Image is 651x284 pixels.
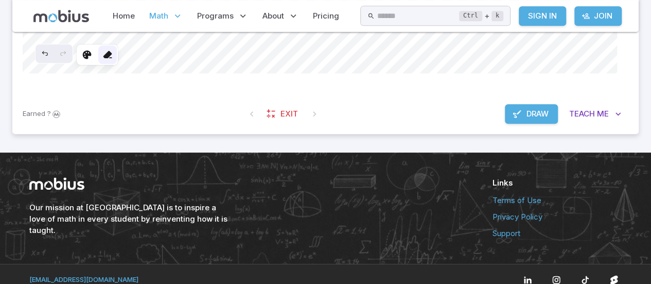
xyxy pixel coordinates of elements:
[574,6,622,26] a: Join
[149,10,168,22] span: Math
[29,275,138,283] a: [EMAIL_ADDRESS][DOMAIN_NAME]
[459,10,503,22] div: +
[110,4,138,28] a: Home
[305,105,324,123] span: On Latest Question
[492,211,622,223] a: Privacy Policy
[197,10,234,22] span: Programs
[491,11,503,21] kbd: k
[36,44,54,63] button: Undo
[459,11,482,21] kbd: Ctrl
[54,44,73,63] button: Redo
[47,109,51,119] span: ?
[261,104,305,124] a: Exit
[242,105,261,123] span: On First Question
[492,228,622,239] a: Support
[23,109,45,119] span: Earned
[569,108,595,120] span: Teach
[492,177,622,189] h6: Links
[280,108,298,120] span: Exit
[78,45,96,64] label: Tool Settings
[262,10,284,22] span: About
[505,104,558,124] button: Draw
[526,108,549,120] span: Draw
[597,108,609,120] span: Me
[98,45,117,64] label: Erase All
[23,109,62,119] p: Sign In to earn Mobius dollars
[310,4,342,28] a: Pricing
[562,104,628,124] button: TeachMe
[492,195,622,206] a: Terms of Use
[519,6,566,26] a: Sign In
[29,202,230,236] h6: Our mission at [GEOGRAPHIC_DATA] is to inspire a love of math in every student by reinventing how...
